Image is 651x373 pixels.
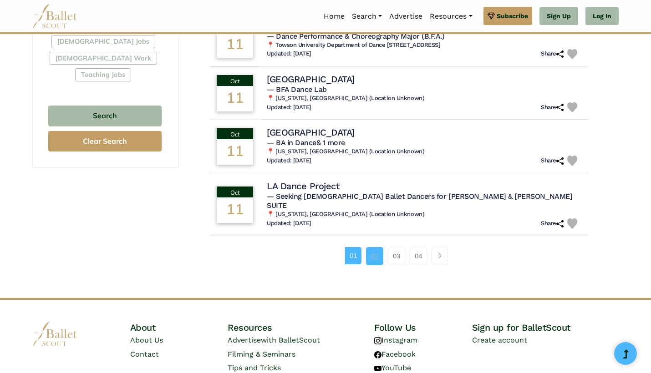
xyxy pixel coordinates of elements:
a: Home [320,7,348,26]
a: Search [348,7,386,26]
a: Advertisewith BalletScout [228,336,320,344]
a: 04 [410,247,427,265]
h6: 📍 [US_STATE], [GEOGRAPHIC_DATA] (Location Unknown) [267,211,581,218]
h6: Share [541,220,564,227]
a: Filming & Seminars [228,350,295,358]
h6: Share [541,157,564,165]
h6: Updated: [DATE] [267,104,311,111]
span: with BalletScout [261,336,320,344]
span: — BA in Dance [267,138,345,147]
button: Clear Search [48,131,162,151]
nav: Page navigation example [345,247,453,265]
a: About Us [130,336,163,344]
a: 03 [388,247,405,265]
a: 02 [366,247,383,265]
img: gem.svg [488,11,495,21]
h4: Sign up for BalletScout [472,322,619,333]
h6: Share [541,50,564,58]
button: Search [48,106,162,127]
a: Contact [130,350,159,358]
a: Resources [426,7,476,26]
span: — BFA Dance Lab [267,85,327,94]
h4: LA Dance Project [267,180,339,192]
h6: Updated: [DATE] [267,157,311,165]
h4: [GEOGRAPHIC_DATA] [267,126,355,138]
div: 11 [217,139,253,165]
div: Oct [217,75,253,86]
a: Instagram [374,336,417,344]
h4: Resources [228,322,374,333]
div: 11 [217,197,253,223]
a: 01 [345,247,361,264]
div: Oct [217,128,253,139]
h6: Share [541,104,564,111]
a: Advertise [386,7,426,26]
h6: 📍 [US_STATE], [GEOGRAPHIC_DATA] (Location Unknown) [267,148,581,156]
h6: 📍 Towson University Department of Dance [STREET_ADDRESS] [267,41,581,49]
span: — Seeking [DEMOGRAPHIC_DATA] Ballet Dancers for [PERSON_NAME] & [PERSON_NAME] SUITE [267,192,572,210]
a: Tips and Tricks [228,363,281,372]
span: Subscribe [497,11,528,21]
a: Log In [585,7,619,25]
div: Oct [217,186,253,197]
h4: About [130,322,228,333]
h6: Updated: [DATE] [267,50,311,58]
a: Create account [472,336,527,344]
img: logo [32,322,78,347]
a: Subscribe [483,7,532,25]
a: Sign Up [539,7,578,25]
a: Facebook [374,350,416,358]
h6: Updated: [DATE] [267,220,311,227]
span: — Dance Performance & Choreography Major (B.F.A.) [267,32,444,40]
div: 11 [217,86,253,111]
h6: 📍 [US_STATE], [GEOGRAPHIC_DATA] (Location Unknown) [267,95,581,102]
h4: [GEOGRAPHIC_DATA] [267,73,355,85]
h4: Follow Us [374,322,472,333]
div: 11 [217,32,253,58]
img: facebook logo [374,351,381,358]
img: youtube logo [374,365,381,372]
a: & 1 more [316,138,345,147]
img: instagram logo [374,337,381,344]
a: YouTube [374,363,411,372]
